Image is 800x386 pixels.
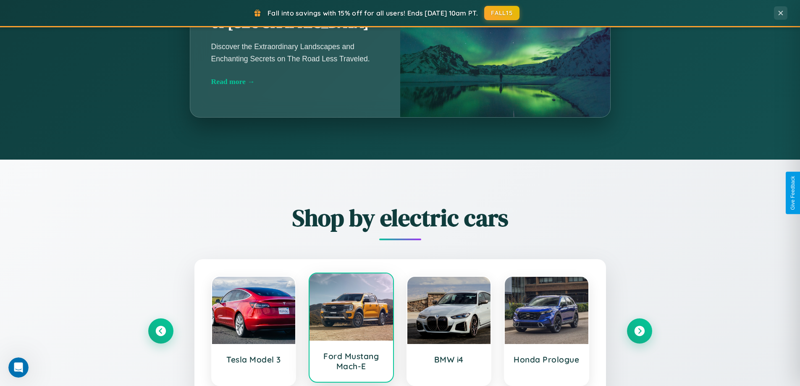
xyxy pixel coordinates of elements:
[416,354,483,365] h3: BMW i4
[148,202,652,234] h2: Shop by electric cars
[484,6,519,20] button: FALL15
[318,351,385,371] h3: Ford Mustang Mach-E
[268,9,478,17] span: Fall into savings with 15% off for all users! Ends [DATE] 10am PT.
[513,354,580,365] h3: Honda Prologue
[220,354,287,365] h3: Tesla Model 3
[790,176,796,210] div: Give Feedback
[211,77,379,86] div: Read more →
[8,357,29,378] iframe: Intercom live chat
[211,41,379,64] p: Discover the Extraordinary Landscapes and Enchanting Secrets on The Road Less Traveled.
